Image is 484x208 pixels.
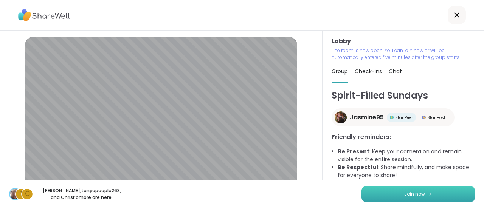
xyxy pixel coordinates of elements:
[18,6,70,24] img: ShareWell Logo
[338,163,378,171] b: Be Respectful
[39,187,124,201] p: [PERSON_NAME] , tanyapeople263 , and ChrisPo more are here.
[332,89,475,102] h1: Spirit-Filled Sundays
[338,179,375,187] b: Avoid Advice
[332,47,475,61] p: The room is now open. You can join now or will be automatically entered five minutes after the gr...
[338,179,475,203] li: : Share your experiences rather than advice, as peers are not mental health professionals.
[10,189,20,199] img: dodi
[332,108,455,126] a: Jasmine95Jasmine95Star PeerStar PeerStar HostStar Host
[19,189,23,199] span: t
[395,115,413,120] span: Star Peer
[390,116,394,119] img: Star Peer
[389,68,402,75] span: Chat
[350,113,384,122] span: Jasmine95
[332,37,475,46] h3: Lobby
[428,192,433,196] img: ShareWell Logomark
[335,111,347,123] img: Jasmine95
[404,191,425,197] span: Join now
[332,133,475,142] h3: Friendly reminders:
[422,116,426,119] img: Star Host
[338,148,475,163] li: : Keep your camera on and remain visible for the entire session.
[338,163,475,179] li: : Share mindfully, and make space for everyone to share!
[25,189,30,199] span: C
[355,68,382,75] span: Check-ins
[427,115,445,120] span: Star Host
[361,186,475,202] button: Join now
[338,148,369,155] b: Be Present
[332,68,348,75] span: Group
